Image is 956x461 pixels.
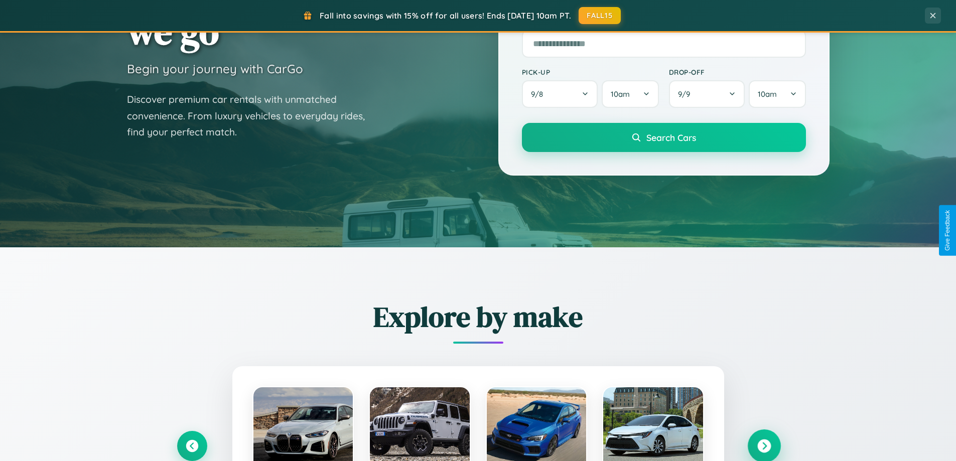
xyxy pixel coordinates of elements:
button: 10am [749,80,805,108]
span: 10am [758,89,777,99]
p: Discover premium car rentals with unmatched convenience. From luxury vehicles to everyday rides, ... [127,91,378,140]
button: 10am [602,80,658,108]
h2: Explore by make [177,297,779,336]
span: 10am [611,89,630,99]
span: Fall into savings with 15% off for all users! Ends [DATE] 10am PT. [320,11,571,21]
button: 9/8 [522,80,598,108]
button: Search Cars [522,123,806,152]
div: Give Feedback [944,210,951,251]
span: 9 / 8 [531,89,548,99]
h3: Begin your journey with CarGo [127,61,303,76]
span: 9 / 9 [678,89,695,99]
button: 9/9 [669,80,745,108]
span: Search Cars [646,132,696,143]
button: FALL15 [579,7,621,24]
label: Pick-up [522,68,659,76]
label: Drop-off [669,68,806,76]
